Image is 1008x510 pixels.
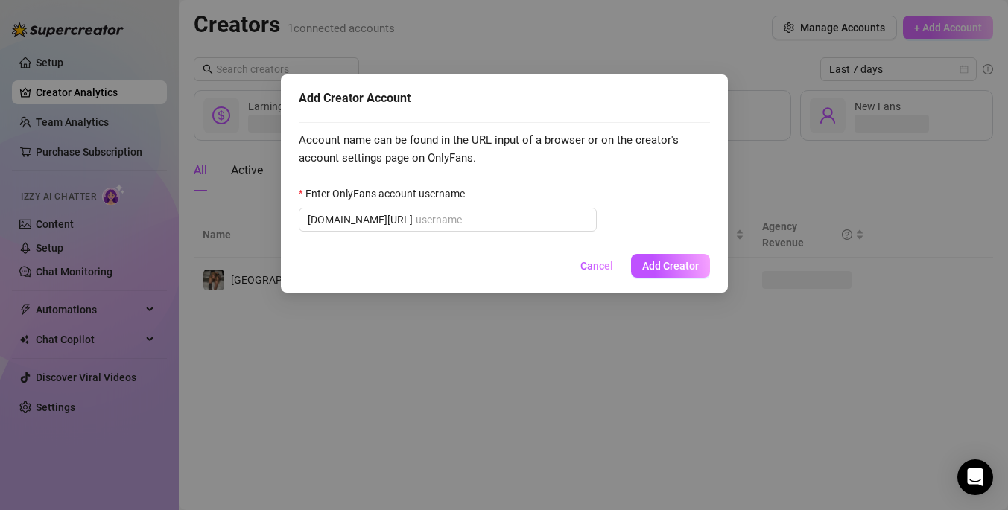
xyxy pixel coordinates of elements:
[580,260,613,272] span: Cancel
[642,260,699,272] span: Add Creator
[299,185,475,202] label: Enter OnlyFans account username
[631,254,710,278] button: Add Creator
[568,254,625,278] button: Cancel
[299,132,710,167] span: Account name can be found in the URL input of a browser or on the creator's account settings page...
[299,89,710,107] div: Add Creator Account
[416,211,588,228] input: Enter OnlyFans account username
[308,211,413,228] span: [DOMAIN_NAME][URL]
[957,459,993,495] div: Open Intercom Messenger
